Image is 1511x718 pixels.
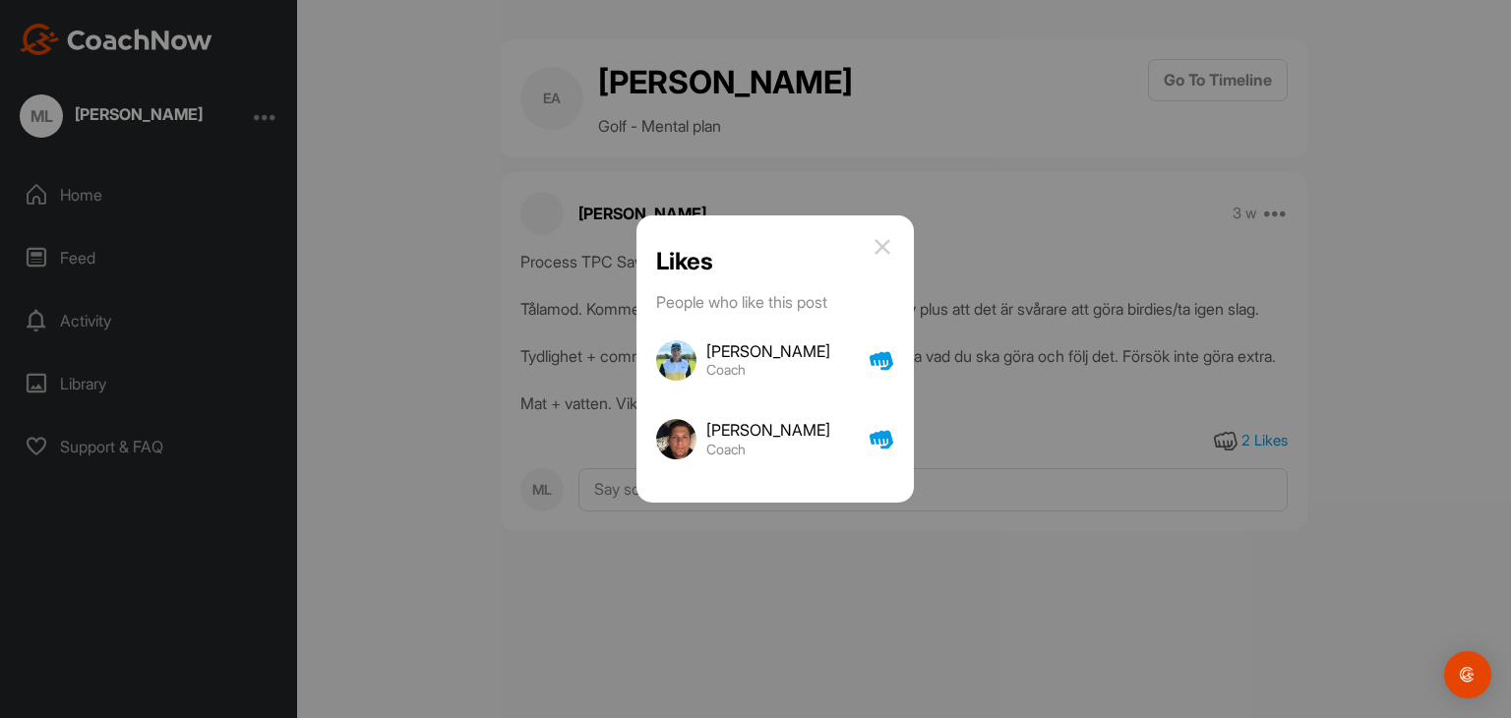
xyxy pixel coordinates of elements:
[656,290,894,314] div: People who like this post
[706,362,830,378] p: Coach
[706,422,830,438] h3: [PERSON_NAME]
[706,442,830,457] p: Coach
[656,419,696,459] img: avatar
[656,247,713,275] h1: Likes
[871,235,894,259] img: close
[870,340,894,381] img: liked
[1444,651,1491,698] div: Open Intercom Messenger
[870,419,894,459] img: liked
[706,343,830,359] h3: [PERSON_NAME]
[656,340,696,381] img: avatar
